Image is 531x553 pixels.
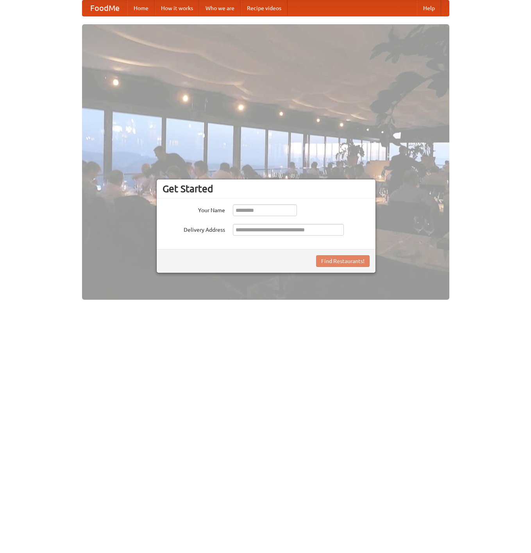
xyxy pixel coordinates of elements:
[417,0,441,16] a: Help
[163,224,225,234] label: Delivery Address
[163,183,370,195] h3: Get Started
[316,255,370,267] button: Find Restaurants!
[127,0,155,16] a: Home
[199,0,241,16] a: Who we are
[163,204,225,214] label: Your Name
[82,0,127,16] a: FoodMe
[155,0,199,16] a: How it works
[241,0,288,16] a: Recipe videos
